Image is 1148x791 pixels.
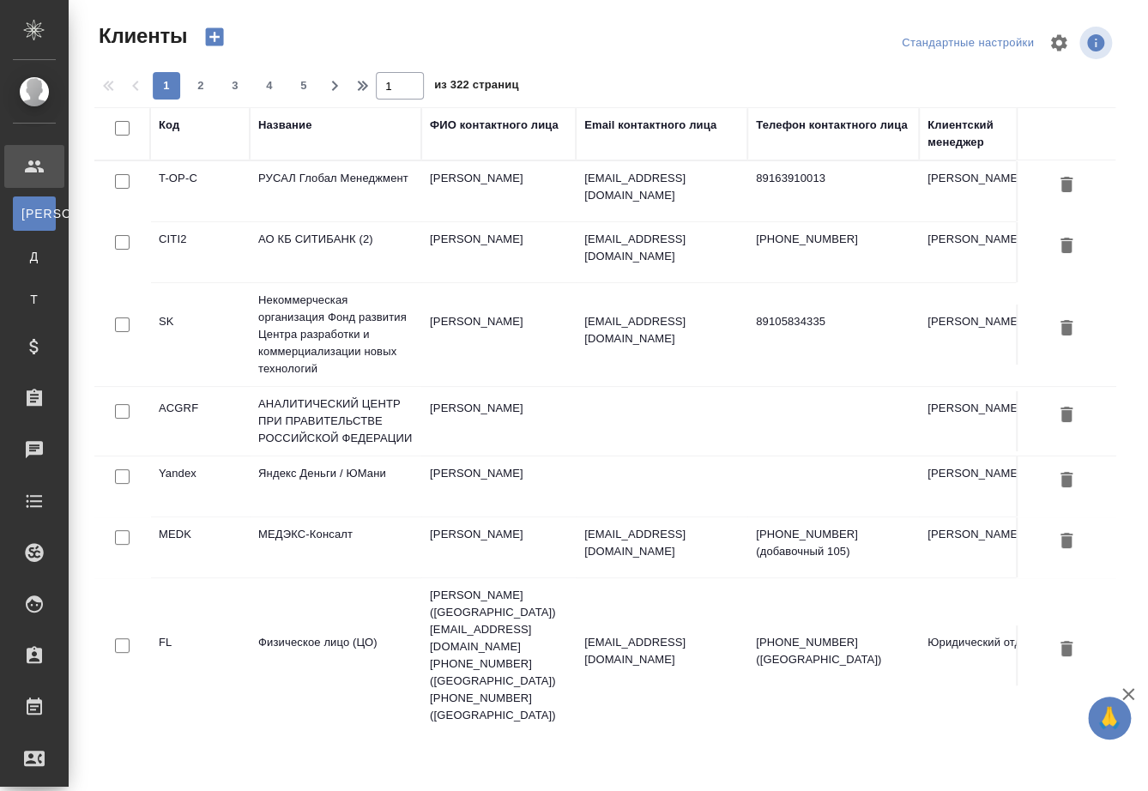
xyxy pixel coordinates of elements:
[1052,400,1081,432] button: Удалить
[1052,231,1081,263] button: Удалить
[250,222,421,282] td: АО КБ СИТИБАНК (2)
[919,305,1056,365] td: [PERSON_NAME]
[250,387,421,456] td: АНАЛИТИЧЕСКИЙ ЦЕНТР ПРИ ПРАВИТЕЛЬСТВЕ РОССИЙСКОЙ ФЕДЕРАЦИИ
[194,22,235,51] button: Создать
[1052,313,1081,345] button: Удалить
[187,77,214,94] span: 2
[150,456,250,516] td: Yandex
[421,517,576,577] td: [PERSON_NAME]
[21,291,47,308] span: Т
[421,222,576,282] td: [PERSON_NAME]
[221,72,249,100] button: 3
[584,231,739,265] p: [EMAIL_ADDRESS][DOMAIN_NAME]
[21,248,47,265] span: Д
[256,72,283,100] button: 4
[250,456,421,516] td: Яндекс Деньги / ЮМани
[919,391,1056,451] td: [PERSON_NAME]
[1052,634,1081,666] button: Удалить
[150,222,250,282] td: CITI2
[756,313,910,330] p: 89105834335
[13,239,56,274] a: Д
[434,75,518,100] span: из 322 страниц
[1079,27,1115,59] span: Посмотреть информацию
[927,117,1048,151] div: Клиентский менеджер
[94,22,187,50] span: Клиенты
[290,77,317,94] span: 5
[1088,697,1131,740] button: 🙏
[919,517,1056,577] td: [PERSON_NAME]
[584,634,739,668] p: [EMAIL_ADDRESS][DOMAIN_NAME]
[290,72,317,100] button: 5
[584,526,739,560] p: [EMAIL_ADDRESS][DOMAIN_NAME]
[919,161,1056,221] td: [PERSON_NAME]
[1052,465,1081,497] button: Удалить
[150,305,250,365] td: SK
[1052,170,1081,202] button: Удалить
[150,161,250,221] td: T-OP-C
[756,117,908,134] div: Телефон контактного лица
[256,77,283,94] span: 4
[1052,526,1081,558] button: Удалить
[250,161,421,221] td: РУСАЛ Глобал Менеджмент
[150,391,250,451] td: ACGRF
[13,196,56,231] a: [PERSON_NAME]
[919,456,1056,516] td: [PERSON_NAME]
[756,170,910,187] p: 89163910013
[421,578,576,733] td: [PERSON_NAME] ([GEOGRAPHIC_DATA]) [EMAIL_ADDRESS][DOMAIN_NAME] [PHONE_NUMBER] ([GEOGRAPHIC_DATA])...
[421,161,576,221] td: [PERSON_NAME]
[1095,700,1124,736] span: 🙏
[584,117,716,134] div: Email контактного лица
[919,625,1056,685] td: Юридический отдел
[187,72,214,100] button: 2
[150,625,250,685] td: FL
[897,30,1038,57] div: split button
[250,517,421,577] td: МЕДЭКС-Консалт
[250,283,421,386] td: Некоммерческая организация Фонд развития Центра разработки и коммерциализации новых технологий
[21,205,47,222] span: [PERSON_NAME]
[756,231,910,248] p: [PHONE_NUMBER]
[221,77,249,94] span: 3
[919,222,1056,282] td: [PERSON_NAME]
[250,625,421,685] td: Физическое лицо (ЦО)
[421,456,576,516] td: [PERSON_NAME]
[1038,22,1079,63] span: Настроить таблицу
[150,517,250,577] td: MEDK
[159,117,179,134] div: Код
[421,391,576,451] td: [PERSON_NAME]
[756,526,910,560] p: [PHONE_NUMBER] (добавочный 105)
[13,282,56,317] a: Т
[756,634,910,668] p: [PHONE_NUMBER] ([GEOGRAPHIC_DATA])
[584,170,739,204] p: [EMAIL_ADDRESS][DOMAIN_NAME]
[584,313,739,347] p: [EMAIL_ADDRESS][DOMAIN_NAME]
[421,305,576,365] td: [PERSON_NAME]
[258,117,311,134] div: Название
[430,117,559,134] div: ФИО контактного лица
